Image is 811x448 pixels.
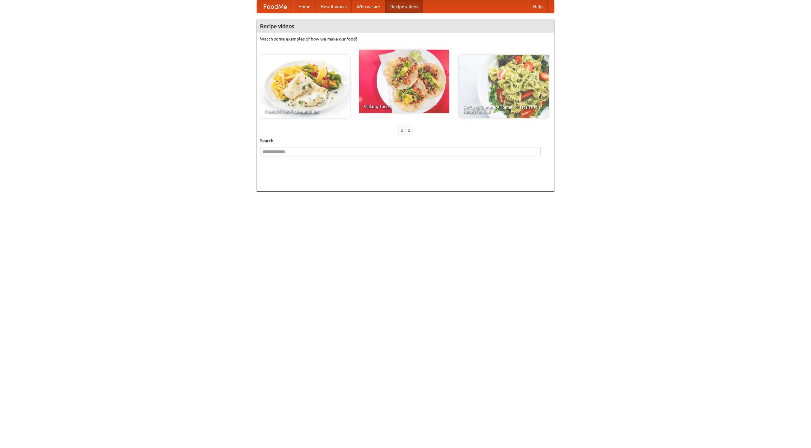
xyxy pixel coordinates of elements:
[293,0,316,13] a: Home
[260,36,551,42] p: Watch some examples of how we make our food!
[257,20,554,33] h4: Recipe videos
[528,0,548,13] a: Help
[385,0,423,13] a: Recipe videos
[399,126,405,134] div: «
[359,50,449,113] a: Making Tacos
[364,104,445,109] span: Making Tacos
[265,109,346,114] span: French Fries Fish and Chips
[260,137,551,144] h5: Search
[406,126,412,134] div: »
[463,105,544,114] span: An Easy, Summery Tomato Pasta That's Ready for Fall
[459,55,549,118] a: An Easy, Summery Tomato Pasta That's Ready for Fall
[257,0,293,13] a: FoodMe
[352,0,385,13] a: Who we are
[260,55,350,118] a: French Fries Fish and Chips
[316,0,352,13] a: How it works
